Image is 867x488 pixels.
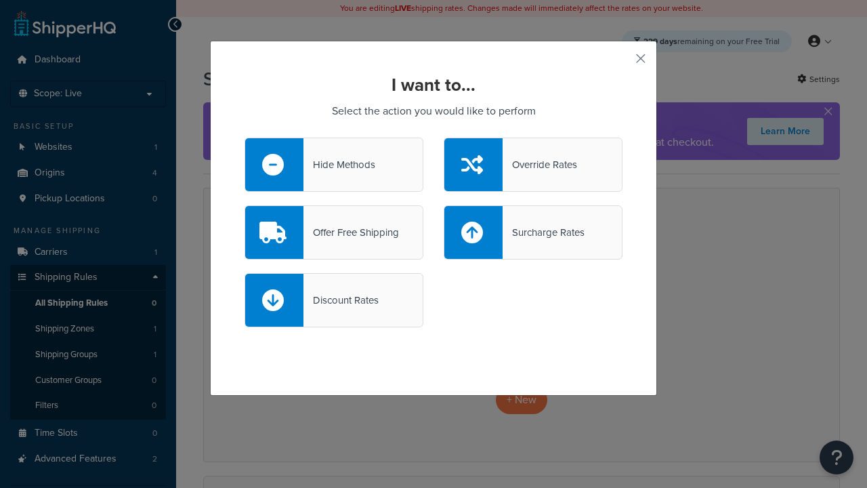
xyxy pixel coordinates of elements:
[392,72,475,98] strong: I want to...
[303,223,399,242] div: Offer Free Shipping
[303,155,375,174] div: Hide Methods
[503,155,577,174] div: Override Rates
[503,223,585,242] div: Surcharge Rates
[303,291,379,310] div: Discount Rates
[245,102,622,121] p: Select the action you would like to perform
